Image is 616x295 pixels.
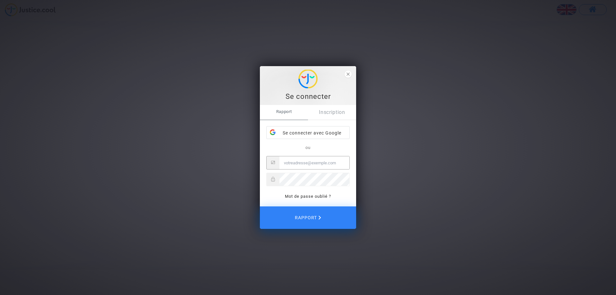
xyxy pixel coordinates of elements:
[285,194,331,199] a: Mot de passe oublié ?
[263,92,353,101] div: Se connecter
[283,130,341,135] font: Se connecter avec Google
[260,206,356,229] button: Rapport
[286,92,331,100] font: Se connecter
[279,173,349,186] input: Mot de passe
[276,109,292,114] font: Rapport
[305,145,311,150] font: ou
[319,109,345,115] font: Inscription
[308,105,356,120] a: Inscription
[279,156,349,169] input: E-mail
[345,71,352,78] span: fermer
[295,215,317,220] font: Rapport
